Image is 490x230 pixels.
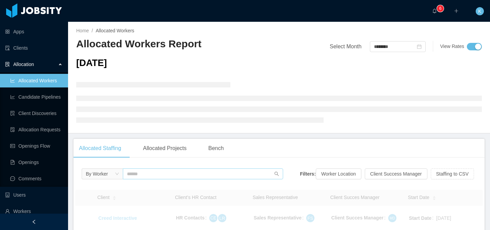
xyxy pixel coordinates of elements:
strong: Filters: [300,171,316,177]
a: icon: messageComments [10,172,63,185]
a: icon: line-chartCandidate Pipelines [10,90,63,104]
h2: Allocated Workers Report [76,37,279,51]
i: icon: calendar [417,44,422,49]
div: By Worker [86,169,108,179]
div: Allocated Projects [137,139,192,158]
a: icon: idcardOpenings Flow [10,139,63,153]
span: / [92,28,93,33]
span: Allocated Workers [96,28,134,33]
a: icon: robotUsers [5,188,63,202]
sup: 6 [437,5,444,12]
a: icon: file-textOpenings [10,155,63,169]
a: Home [76,28,89,33]
span: Select Month [330,44,361,49]
button: Staffing to CSV [431,168,474,179]
a: icon: file-doneAllocation Requests [10,123,63,136]
i: icon: down [115,172,119,177]
p: 6 [439,5,442,12]
a: icon: appstoreApps [5,25,63,38]
a: icon: auditClients [5,41,63,55]
div: Bench [203,139,229,158]
button: Worker Location [316,168,361,179]
a: icon: userWorkers [5,204,63,218]
span: [DATE] [76,57,107,68]
i: icon: bell [432,9,437,13]
span: K [478,7,481,15]
a: icon: file-searchClient Discoveries [10,106,63,120]
i: icon: solution [5,62,10,67]
a: icon: line-chartAllocated Workers [10,74,63,87]
div: Allocated Staffing [73,139,127,158]
i: icon: search [274,171,279,176]
button: Client Success Manager [365,168,427,179]
span: Allocation [13,62,34,67]
span: View Rates [440,44,464,49]
i: icon: plus [454,9,459,13]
